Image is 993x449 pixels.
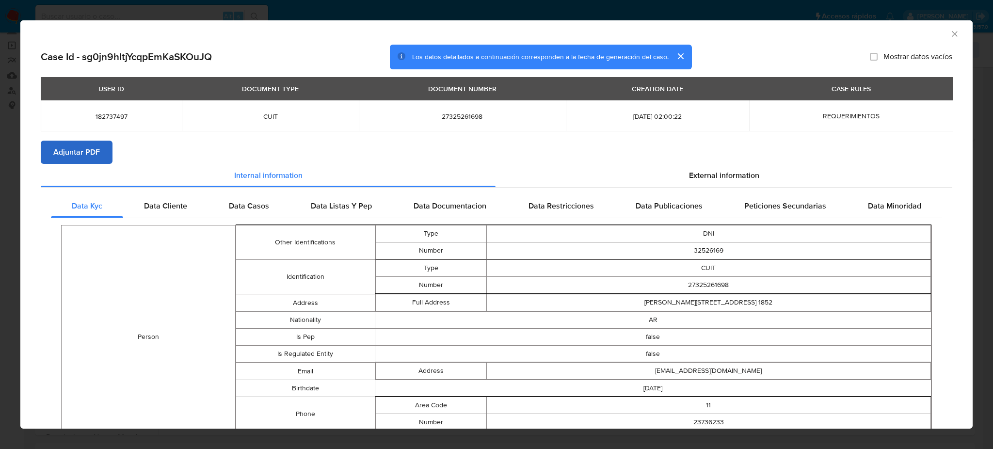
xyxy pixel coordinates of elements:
td: 27325261698 [486,276,930,293]
span: Internal information [234,170,303,181]
button: Adjuntar PDF [41,141,112,164]
td: Person [62,225,236,449]
span: Data Publicaciones [636,200,703,211]
td: Is Pep [236,328,375,345]
td: Nationality [236,311,375,328]
span: REQUERIMIENTOS [823,111,880,121]
td: Area Code [375,397,486,414]
span: Data Minoridad [868,200,921,211]
td: DNI [486,225,930,242]
span: Data Kyc [72,200,102,211]
div: CREATION DATE [626,80,689,97]
td: 32526169 [486,242,930,259]
td: Identification [236,259,375,294]
span: Data Documentacion [414,200,486,211]
td: [EMAIL_ADDRESS][DOMAIN_NAME] [486,362,930,379]
div: closure-recommendation-modal [20,20,973,429]
button: cerrar [669,45,692,68]
td: Type [375,225,486,242]
td: Type [375,259,486,276]
td: Number [375,414,486,431]
span: Adjuntar PDF [53,142,100,163]
td: Address [375,362,486,379]
td: Address [236,294,375,311]
span: 182737497 [52,112,170,121]
span: External information [689,170,759,181]
td: [PERSON_NAME][STREET_ADDRESS] 1852 [486,294,930,311]
span: Mostrar datos vacíos [883,52,952,62]
button: Cerrar ventana [950,29,959,38]
td: CUIT [486,259,930,276]
div: Detailed internal info [51,194,942,218]
td: Full Address [375,294,486,311]
span: Peticiones Secundarias [744,200,826,211]
td: 11 [486,397,930,414]
div: DOCUMENT NUMBER [422,80,502,97]
span: Data Listas Y Pep [311,200,372,211]
td: Number [375,242,486,259]
span: CUIT [193,112,347,121]
div: USER ID [93,80,130,97]
td: [DATE] [375,380,931,397]
span: Data Restricciones [529,200,594,211]
td: 23736233 [486,414,930,431]
td: Is Regulated Entity [236,345,375,362]
td: Email [236,362,375,380]
span: 27325261698 [370,112,554,121]
span: [DATE] 02:00:22 [577,112,737,121]
h2: Case Id - sg0jn9hltjYcqpEmKaSKOuJQ [41,50,212,63]
td: AR [375,311,931,328]
span: Los datos detallados a continuación corresponden a la fecha de generación del caso. [412,52,669,62]
div: Detailed info [41,164,952,187]
span: Data Casos [229,200,269,211]
span: Data Cliente [144,200,187,211]
td: false [375,345,931,362]
div: DOCUMENT TYPE [236,80,304,97]
td: false [375,328,931,345]
input: Mostrar datos vacíos [870,53,878,61]
div: CASE RULES [826,80,877,97]
td: Number [375,276,486,293]
td: Phone [236,397,375,431]
td: Birthdate [236,380,375,397]
td: Other Identifications [236,225,375,259]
